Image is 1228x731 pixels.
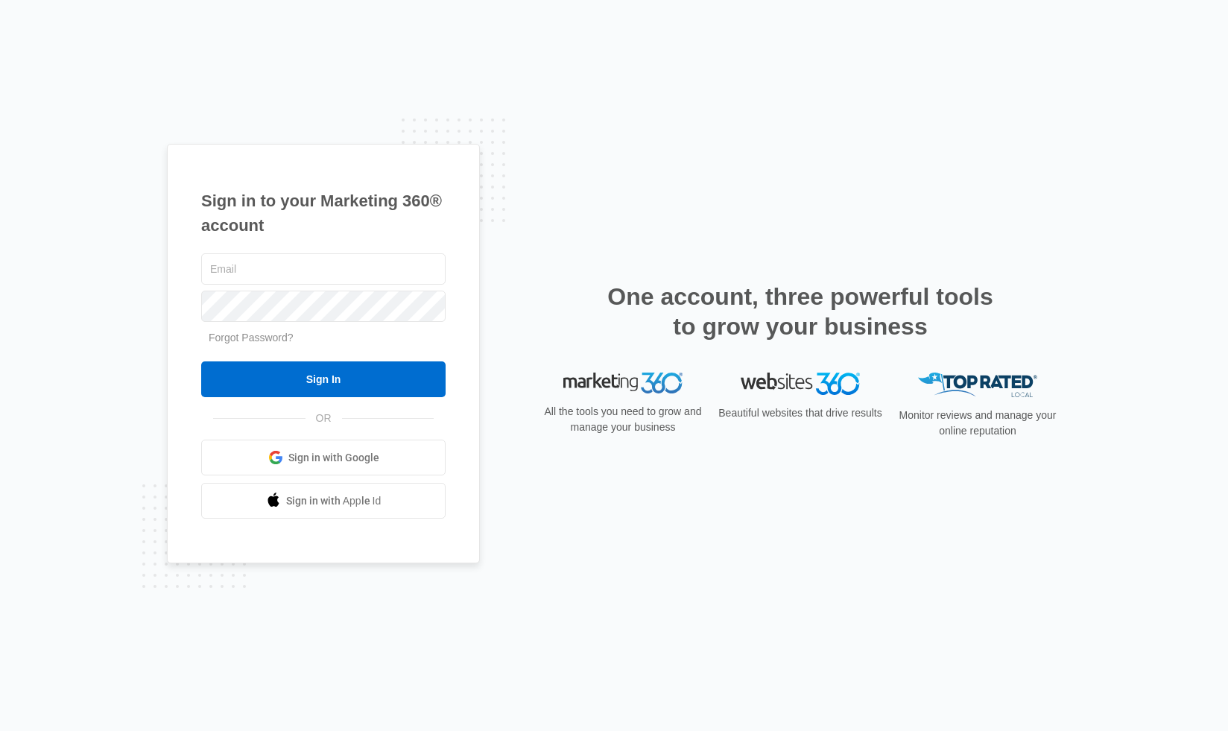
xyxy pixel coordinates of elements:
[201,440,446,475] a: Sign in with Google
[918,373,1037,397] img: Top Rated Local
[209,332,294,344] a: Forgot Password?
[563,373,683,393] img: Marketing 360
[741,373,860,394] img: Websites 360
[894,408,1061,439] p: Monitor reviews and manage your online reputation
[286,493,382,509] span: Sign in with Apple Id
[201,189,446,238] h1: Sign in to your Marketing 360® account
[288,450,379,466] span: Sign in with Google
[201,483,446,519] a: Sign in with Apple Id
[717,405,884,421] p: Beautiful websites that drive results
[201,253,446,285] input: Email
[306,411,342,426] span: OR
[201,361,446,397] input: Sign In
[603,282,998,341] h2: One account, three powerful tools to grow your business
[539,404,706,435] p: All the tools you need to grow and manage your business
